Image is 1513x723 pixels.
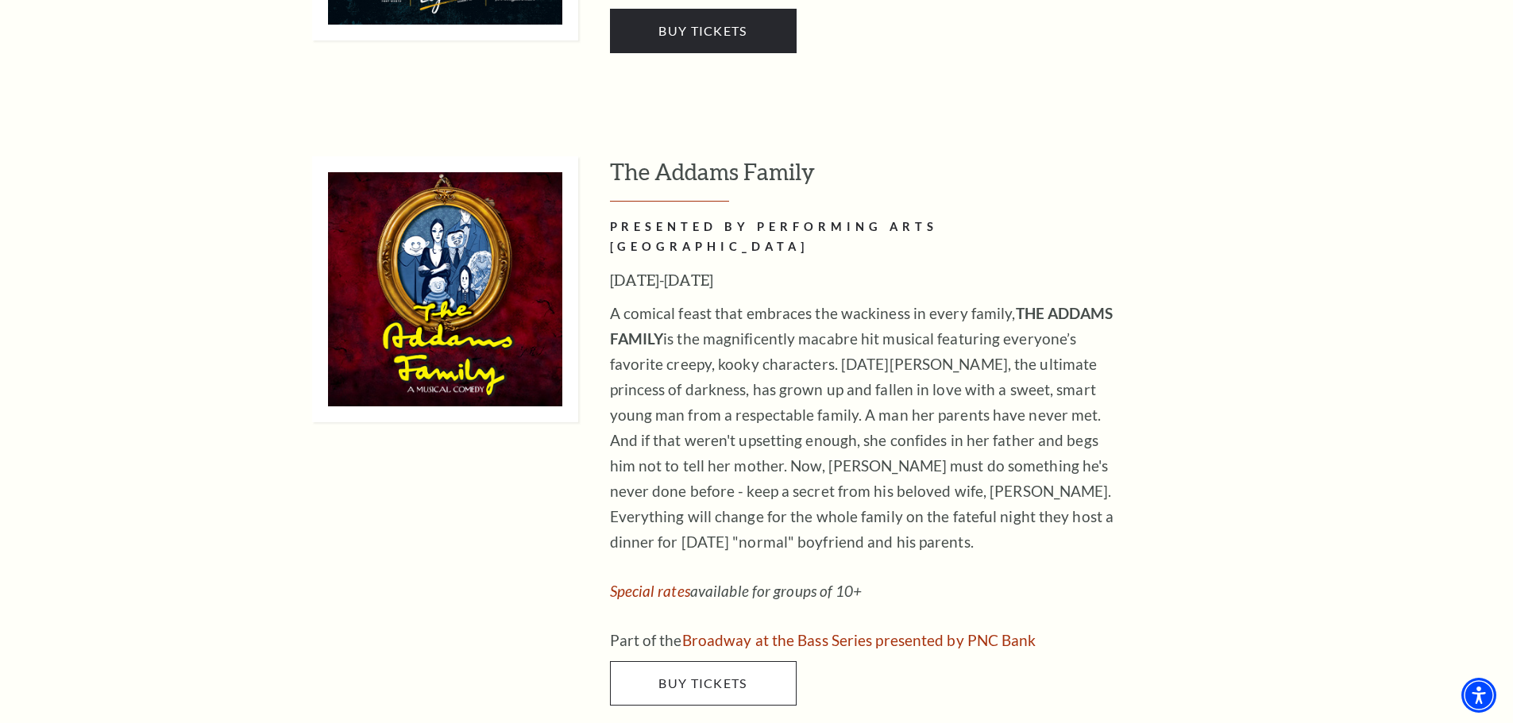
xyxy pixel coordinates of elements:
a: Broadway at the Bass Series presented by PNC Bank [682,631,1036,649]
img: The Addams Family [312,156,578,422]
p: A comical feast that embraces the wackiness in every family, is the magnificently macabre hit mus... [610,301,1126,555]
h3: The Addams Family [610,156,1249,202]
span: Buy Tickets [658,23,747,38]
a: Special rates [610,582,690,600]
h3: [DATE]-[DATE] [610,267,1126,293]
em: available for groups of 10+ [610,582,863,600]
span: Buy Tickets [658,675,747,690]
h2: PRESENTED BY PERFORMING ARTS [GEOGRAPHIC_DATA] [610,217,1126,257]
p: Part of the [610,628,1126,653]
a: Buy Tickets [610,661,797,706]
div: Accessibility Menu [1461,678,1496,713]
a: Buy Tickets [610,9,797,53]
